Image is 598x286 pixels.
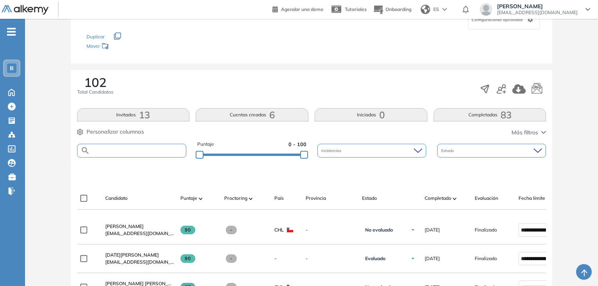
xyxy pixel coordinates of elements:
button: Onboarding [373,1,411,18]
span: Completado [425,195,451,202]
a: [DATE][PERSON_NAME] [105,252,174,259]
span: 0 - 100 [288,141,306,148]
span: Personalizar columnas [86,128,144,136]
span: 102 [84,76,106,89]
span: Finalizado [475,255,497,262]
iframe: Chat Widget [559,248,598,286]
img: Ícono de flecha [411,256,415,261]
span: Puntaje [197,141,214,148]
span: Tutoriales [345,6,367,12]
span: Fecha límite [519,195,545,202]
button: Invitados13 [77,108,190,121]
span: Provincia [306,195,326,202]
span: Duplicar [86,34,104,40]
span: Puntaje [180,195,197,202]
span: [DATE] [425,255,440,262]
img: [missing "en.ARROW_ALT" translation] [453,197,457,200]
span: [EMAIL_ADDRESS][DOMAIN_NAME] [105,259,174,266]
span: - [306,255,356,262]
img: CHL [287,228,293,232]
span: 90 [180,226,196,234]
img: [missing "en.ARROW_ALT" translation] [249,197,253,200]
span: Estado [441,148,456,154]
img: Logo [2,5,49,15]
span: Total Candidatos [77,89,113,96]
div: Configuraciones opcionales [468,10,540,29]
span: País [274,195,284,202]
a: [PERSON_NAME] [105,223,174,230]
span: [PERSON_NAME] [497,3,578,9]
span: Estado [362,195,377,202]
button: Personalizar columnas [77,128,144,136]
img: [missing "en.ARROW_ALT" translation] [199,197,203,200]
span: [DATE][PERSON_NAME] [105,252,159,258]
button: Completadas83 [434,108,546,121]
button: Cuentas creadas6 [196,108,308,121]
span: Evaluado [365,255,385,262]
img: world [421,5,430,14]
span: [PERSON_NAME] [105,223,144,229]
span: B [10,65,14,71]
img: SEARCH_ALT [81,146,90,156]
span: 90 [180,254,196,263]
span: - [226,226,237,234]
span: Proctoring [224,195,247,202]
span: Agendar una demo [281,6,323,12]
i: - [7,31,16,33]
span: - [226,254,237,263]
span: Candidato [105,195,128,202]
span: No evaluado [365,227,393,233]
div: Estado [437,144,546,157]
div: Widget de chat [559,248,598,286]
span: CHL [274,226,284,234]
span: - [306,226,356,234]
span: Más filtros [512,129,538,137]
div: Mover [86,40,165,54]
span: Finalizado [475,226,497,234]
button: Más filtros [512,129,546,137]
img: Ícono de flecha [411,228,415,232]
span: [DATE] [425,226,440,234]
span: Configuraciones opcionales [472,17,524,23]
img: arrow [442,8,447,11]
span: [EMAIL_ADDRESS][DOMAIN_NAME] [497,9,578,16]
span: [EMAIL_ADDRESS][DOMAIN_NAME] [105,230,174,237]
a: Agendar una demo [272,4,323,13]
span: ES [433,6,439,13]
span: Incidencias [321,148,343,154]
span: Evaluación [475,195,498,202]
button: Iniciadas0 [315,108,427,121]
span: - [274,255,276,262]
span: Onboarding [385,6,411,12]
div: Incidencias [317,144,426,157]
